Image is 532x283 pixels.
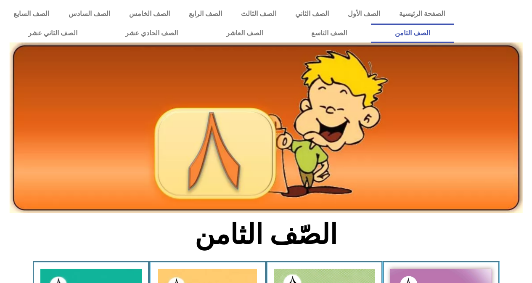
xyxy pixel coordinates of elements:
a: الصف الأول [338,4,389,24]
a: الصف العاشر [202,24,287,43]
a: الصف الثامن [371,24,454,43]
a: الصف الرابع [179,4,231,24]
a: الصف الثاني عشر [4,24,101,43]
a: الصف السادس [59,4,119,24]
a: الصف الخامس [119,4,179,24]
a: الصف التاسع [287,24,371,43]
a: الصف الثالث [231,4,286,24]
a: الصف الحادي عشر [101,24,202,43]
a: الصف الثاني [286,4,338,24]
a: الصفحة الرئيسية [389,4,454,24]
h2: الصّف الثامن [127,218,405,251]
a: الصف السابع [4,4,59,24]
